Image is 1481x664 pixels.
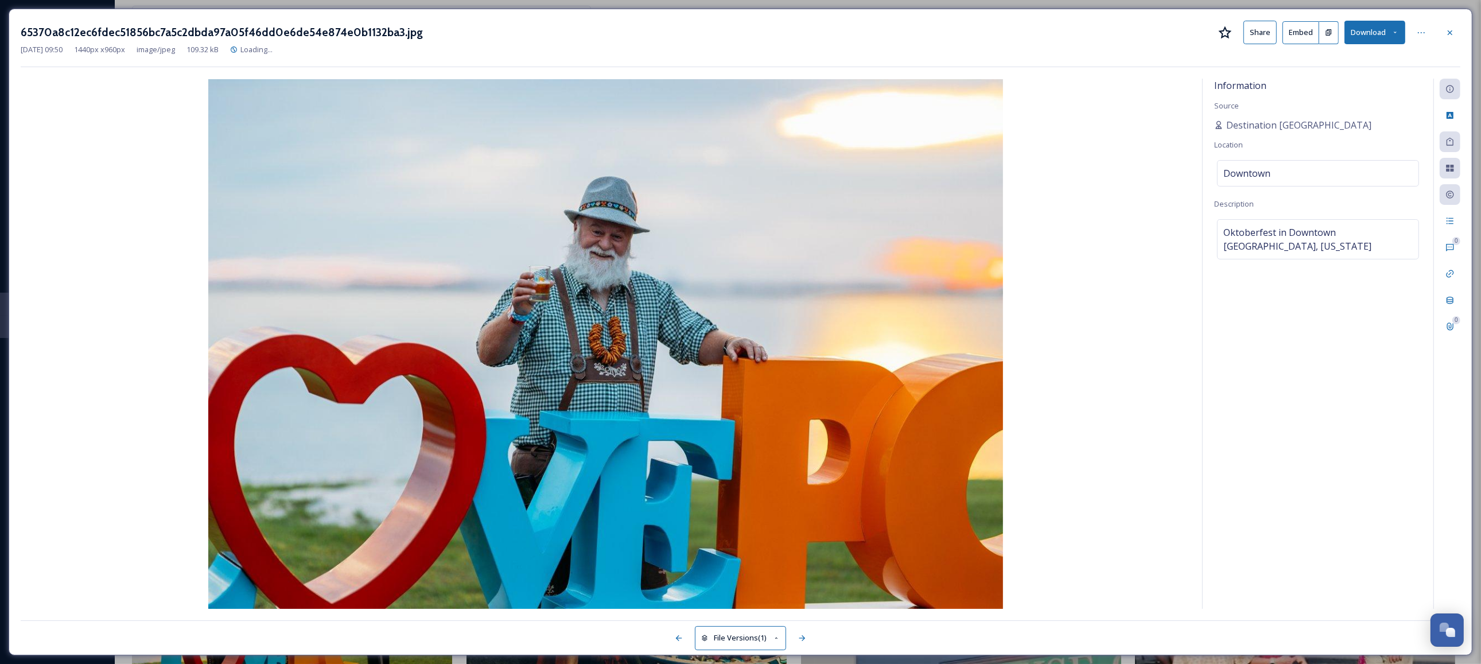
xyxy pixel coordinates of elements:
div: 0 [1452,316,1460,324]
button: File Versions(1) [695,626,787,650]
img: 65370a8c12ec6fdec51856bc7a5c2dbda97a05f46dd0e6de54e874e0b1132ba3.jpg [21,79,1191,609]
span: Source [1214,100,1239,111]
div: 0 [1452,237,1460,245]
span: image/jpeg [137,44,175,55]
button: Open Chat [1431,613,1464,647]
button: Share [1243,21,1277,44]
span: Destination [GEOGRAPHIC_DATA] [1226,118,1371,132]
span: Location [1214,139,1243,150]
span: Loading... [240,44,273,55]
span: [DATE] 09:50 [21,44,63,55]
h3: 65370a8c12ec6fdec51856bc7a5c2dbda97a05f46dd0e6de54e874e0b1132ba3.jpg [21,24,423,41]
span: Oktoberfest in Downtown [GEOGRAPHIC_DATA], [US_STATE] [1223,226,1413,253]
button: Download [1344,21,1405,44]
span: 1440 px x 960 px [74,44,125,55]
span: Information [1214,79,1266,92]
span: Description [1214,199,1254,209]
span: 109.32 kB [186,44,219,55]
span: Downtown [1223,166,1270,180]
button: Embed [1282,21,1319,44]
